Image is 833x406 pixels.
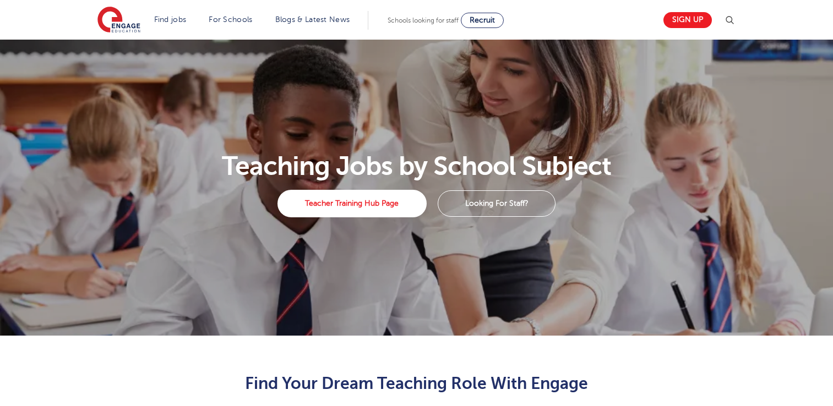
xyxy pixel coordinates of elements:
a: Looking For Staff? [438,190,556,217]
a: For Schools [209,15,252,24]
span: Recruit [470,16,495,24]
span: Schools looking for staff [388,17,459,24]
h1: Teaching Jobs by School Subject [91,153,742,179]
a: Find jobs [154,15,187,24]
h2: Find Your Dream Teaching Role With Engage [146,374,687,393]
a: Recruit [461,13,504,28]
img: Engage Education [97,7,140,34]
a: Sign up [663,12,712,28]
a: Blogs & Latest News [275,15,350,24]
a: Teacher Training Hub Page [277,190,427,217]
